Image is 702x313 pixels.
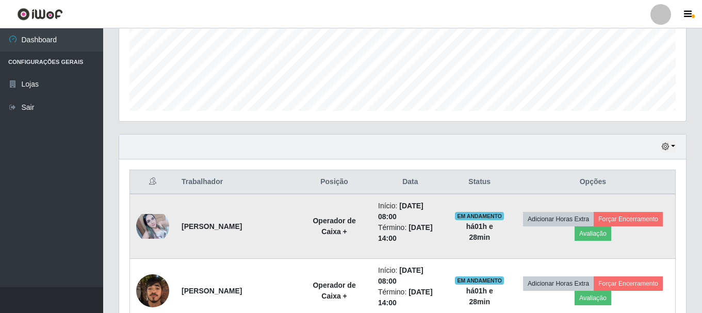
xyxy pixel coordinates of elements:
th: Posição [297,170,372,194]
time: [DATE] 08:00 [378,202,423,221]
img: 1750954227497.jpeg [136,269,169,312]
span: EM ANDAMENTO [455,276,504,285]
button: Forçar Encerramento [594,212,663,226]
li: Início: [378,201,443,222]
button: Avaliação [575,291,611,305]
strong: [PERSON_NAME] [182,287,242,295]
time: [DATE] 08:00 [378,266,423,285]
th: Opções [511,170,676,194]
th: Status [449,170,511,194]
li: Término: [378,222,443,244]
strong: há 01 h e 28 min [466,222,493,241]
th: Data [372,170,449,194]
th: Trabalhador [175,170,297,194]
img: 1668045195868.jpeg [136,214,169,239]
span: EM ANDAMENTO [455,212,504,220]
li: Início: [378,265,443,287]
strong: [PERSON_NAME] [182,222,242,230]
button: Adicionar Horas Extra [523,212,594,226]
strong: há 01 h e 28 min [466,287,493,306]
strong: Operador de Caixa + [313,217,355,236]
li: Término: [378,287,443,308]
button: Forçar Encerramento [594,276,663,291]
button: Adicionar Horas Extra [523,276,594,291]
strong: Operador de Caixa + [313,281,355,300]
button: Avaliação [575,226,611,241]
img: CoreUI Logo [17,8,63,21]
